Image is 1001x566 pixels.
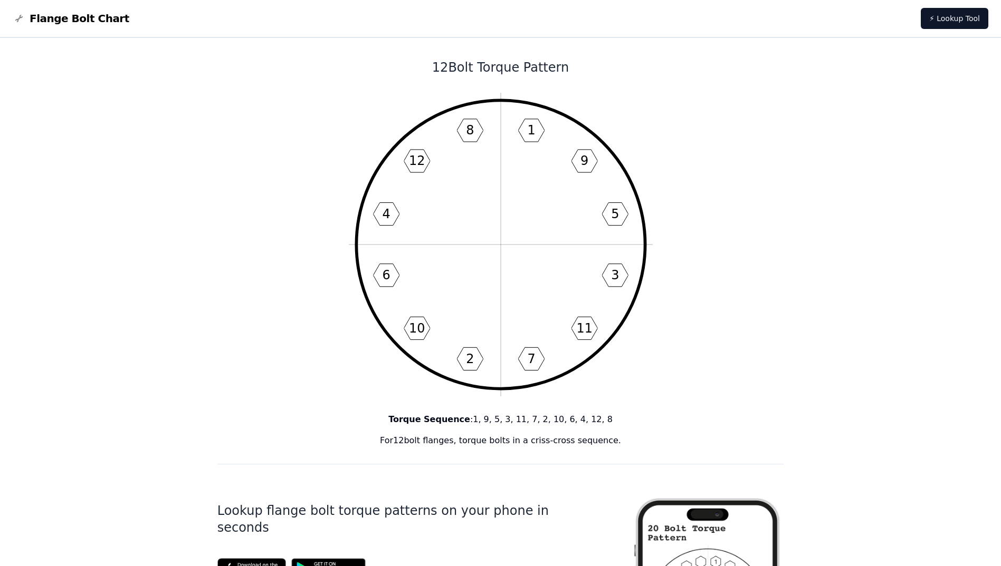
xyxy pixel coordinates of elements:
[611,268,619,282] text: 3
[611,207,619,221] text: 5
[388,414,470,424] b: Torque Sequence
[409,321,425,336] text: 10
[217,434,784,447] p: For 12 bolt flanges, torque bolts in a criss-cross sequence.
[217,502,598,536] h1: Lookup flange bolt torque patterns on your phone in seconds
[921,8,988,29] a: ⚡ Lookup Tool
[527,352,535,366] text: 7
[576,321,592,336] text: 11
[30,11,129,26] span: Flange Bolt Chart
[382,268,390,282] text: 6
[217,59,784,76] h1: 12 Bolt Torque Pattern
[217,413,784,426] p: : 1, 9, 5, 3, 11, 7, 2, 10, 6, 4, 12, 8
[466,123,474,138] text: 8
[409,153,425,168] text: 12
[527,123,535,138] text: 1
[382,207,390,221] text: 4
[580,153,588,168] text: 9
[13,11,129,26] a: Flange Bolt Chart LogoFlange Bolt Chart
[466,352,474,366] text: 2
[13,12,25,25] img: Flange Bolt Chart Logo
